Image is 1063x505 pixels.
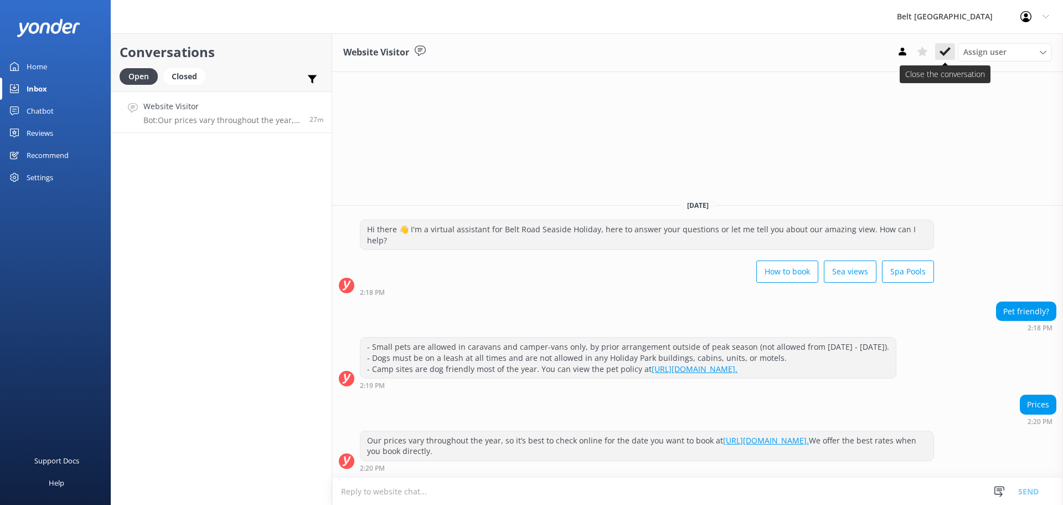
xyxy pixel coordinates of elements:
[882,261,934,283] button: Spa Pools
[997,302,1056,321] div: Pet friendly?
[360,338,896,378] div: - Small pets are allowed in caravans and camper-vans only, by prior arrangement outside of peak s...
[343,45,409,60] h3: Website Visitor
[17,19,80,37] img: yonder-white-logo.png
[143,100,301,113] h4: Website Visitor
[27,144,69,166] div: Recommend
[1028,419,1052,425] strong: 2:20 PM
[360,382,385,389] strong: 2:19 PM
[958,43,1052,61] div: Assign User
[163,68,205,85] div: Closed
[360,381,896,389] div: Sep 15 2025 02:19pm (UTC +12:00) Pacific/Auckland
[34,450,79,472] div: Support Docs
[652,364,737,374] a: [URL][DOMAIN_NAME].
[824,261,876,283] button: Sea views
[360,289,385,296] strong: 2:18 PM
[143,115,301,125] p: Bot: Our prices vary throughout the year, so it’s best to check online for the date you want to b...
[163,70,211,82] a: Closed
[360,464,934,472] div: Sep 15 2025 02:20pm (UTC +12:00) Pacific/Auckland
[1020,395,1056,414] div: Prices
[996,324,1056,331] div: Sep 15 2025 02:18pm (UTC +12:00) Pacific/Auckland
[27,122,53,144] div: Reviews
[120,42,323,63] h2: Conversations
[680,201,715,210] span: [DATE]
[120,70,163,82] a: Open
[1020,417,1056,425] div: Sep 15 2025 02:20pm (UTC +12:00) Pacific/Auckland
[963,46,1007,58] span: Assign user
[27,166,53,188] div: Settings
[49,472,64,494] div: Help
[309,115,323,124] span: Sep 15 2025 02:20pm (UTC +12:00) Pacific/Auckland
[120,68,158,85] div: Open
[723,435,809,446] a: [URL][DOMAIN_NAME].
[27,78,47,100] div: Inbox
[360,220,933,249] div: Hi there 👋 I'm a virtual assistant for Belt Road Seaside Holiday, here to answer your questions o...
[1028,325,1052,331] strong: 2:18 PM
[360,288,934,296] div: Sep 15 2025 02:18pm (UTC +12:00) Pacific/Auckland
[27,100,54,122] div: Chatbot
[360,465,385,472] strong: 2:20 PM
[27,55,47,78] div: Home
[756,261,818,283] button: How to book
[111,91,332,133] a: Website VisitorBot:Our prices vary throughout the year, so it’s best to check online for the date...
[360,431,933,461] div: Our prices vary throughout the year, so it’s best to check online for the date you want to book a...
